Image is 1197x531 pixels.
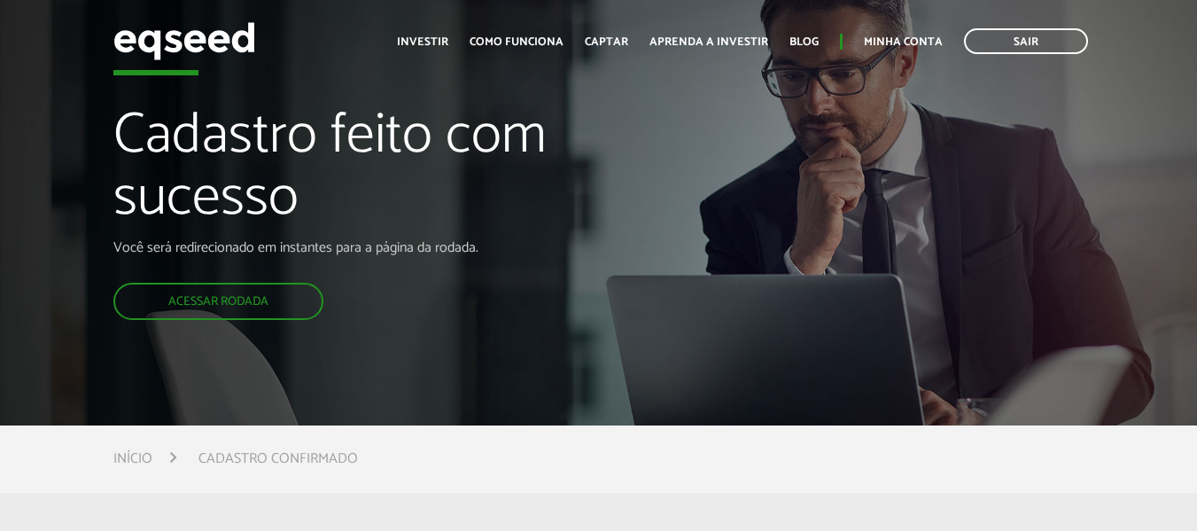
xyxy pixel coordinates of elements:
[113,18,255,65] img: EqSeed
[113,283,323,320] a: Acessar rodada
[113,452,152,466] a: Início
[964,28,1088,54] a: Sair
[113,105,686,239] h1: Cadastro feito com sucesso
[198,447,358,471] li: Cadastro confirmado
[789,36,819,48] a: Blog
[585,36,628,48] a: Captar
[113,239,686,256] p: Você será redirecionado em instantes para a página da rodada.
[864,36,943,48] a: Minha conta
[397,36,448,48] a: Investir
[649,36,768,48] a: Aprenda a investir
[470,36,564,48] a: Como funciona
